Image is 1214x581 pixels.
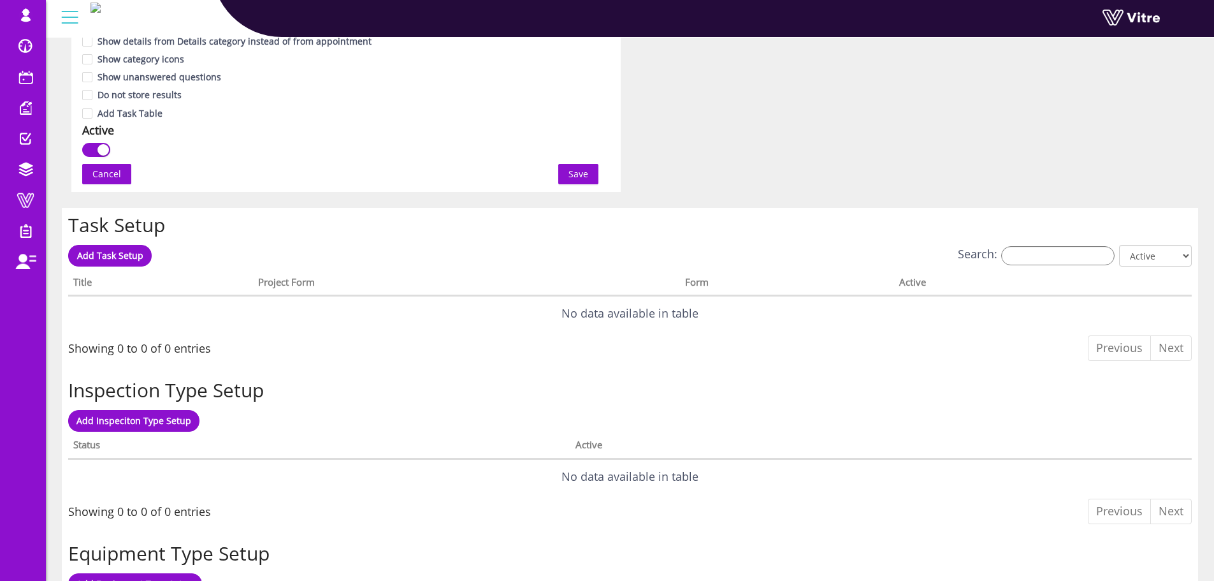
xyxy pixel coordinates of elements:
div: Showing 0 to 0 of 0 entries [68,497,211,520]
span: Add Inspeciton Type Setup [76,415,191,427]
th: Title [68,272,253,297]
th: Active [570,435,1057,459]
span: Save [568,167,588,181]
label: Search: [958,245,1115,265]
span: Show details from Details category instead of from appointment [92,35,377,47]
th: Project Form [253,272,680,297]
td: No data available in table [68,296,1192,330]
span: Show category icons [92,53,189,65]
img: Logo-Web.png [90,3,101,13]
div: Showing 0 to 0 of 0 entries [68,334,211,357]
h2: Task Setup [68,214,1192,235]
span: Cancel [92,167,121,181]
span: Show unanswered questions [92,71,226,83]
th: Form [680,272,894,297]
span: Add Task Table [92,107,168,119]
a: Add Task Setup [68,245,152,267]
h2: Inspection Type Setup [68,379,1192,401]
div: Active [82,121,114,139]
a: Add Inspeciton Type Setup [68,410,199,432]
th: Active [894,272,1127,297]
th: Status [68,435,570,459]
h2: Equipment Type Setup [68,543,1192,564]
button: Save [558,164,598,184]
span: Do not store results [92,89,187,101]
td: No data available in table [68,459,1192,494]
input: Search: [1001,246,1115,265]
button: Cancel [82,164,131,184]
span: Add Task Setup [77,249,143,261]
